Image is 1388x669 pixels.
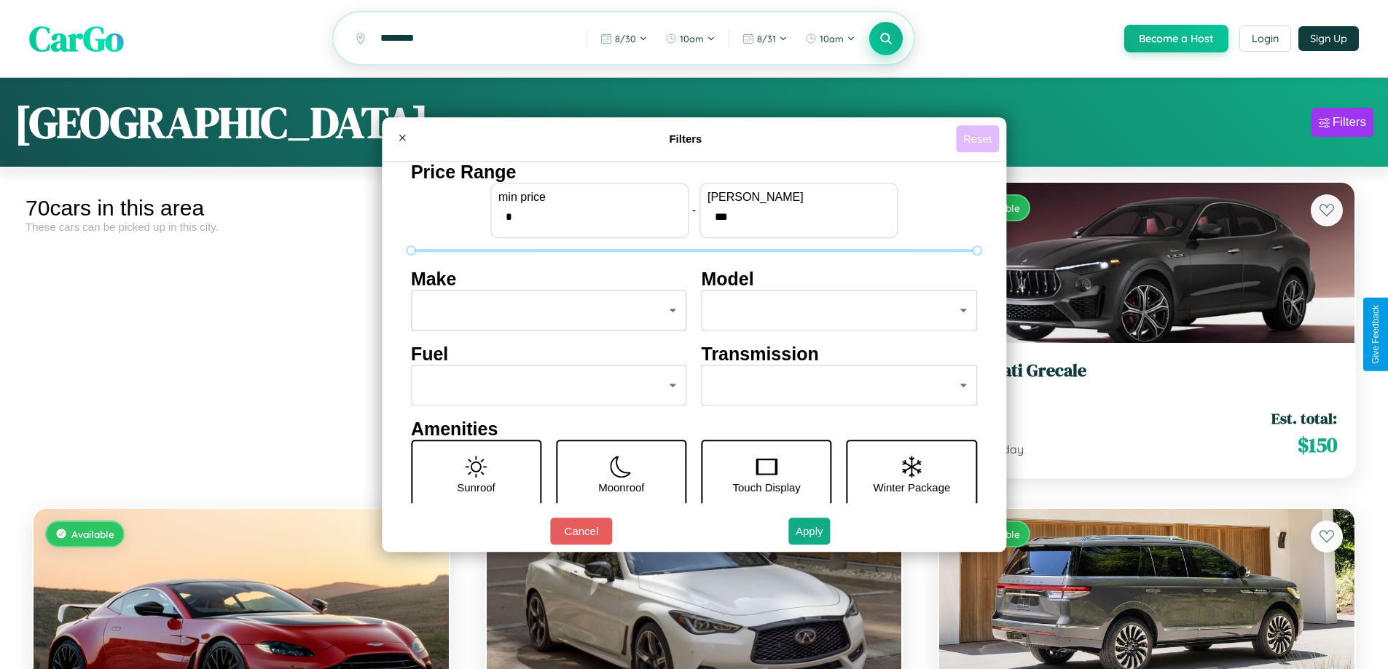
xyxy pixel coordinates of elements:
[957,360,1337,381] h3: Maserati Grecale
[15,92,428,152] h1: [GEOGRAPHIC_DATA]
[757,33,776,44] span: 8 / 31
[957,360,1337,396] a: Maserati Grecale2016
[26,196,457,221] div: 70 cars in this area
[593,27,655,50] button: 8/30
[411,419,977,440] h4: Amenities
[735,27,795,50] button: 8/31
[415,132,956,145] h4: Filters
[874,478,951,497] p: Winter Package
[707,191,890,204] label: [PERSON_NAME]
[457,478,495,497] p: Sunroof
[1333,115,1366,130] div: Filters
[1271,408,1337,429] span: Est. total:
[993,442,1024,456] span: / day
[956,125,999,152] button: Reset
[1239,25,1291,52] button: Login
[702,344,978,365] h4: Transmission
[692,200,696,220] p: -
[598,478,644,497] p: Moonroof
[26,221,457,233] div: These cars can be picked up in this city.
[680,33,704,44] span: 10am
[1371,305,1381,364] div: Give Feedback
[71,528,114,540] span: Available
[702,269,978,290] h4: Model
[658,27,723,50] button: 10am
[1298,430,1337,459] span: $ 150
[1311,108,1373,137] button: Filters
[411,269,687,290] h4: Make
[1124,25,1228,52] button: Become a Host
[615,33,636,44] span: 8 / 30
[798,27,863,50] button: 10am
[732,478,800,497] p: Touch Display
[29,15,124,63] span: CarGo
[788,518,831,545] button: Apply
[1298,26,1359,51] button: Sign Up
[498,191,681,204] label: min price
[411,162,977,183] h4: Price Range
[550,518,612,545] button: Cancel
[411,344,687,365] h4: Fuel
[820,33,844,44] span: 10am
